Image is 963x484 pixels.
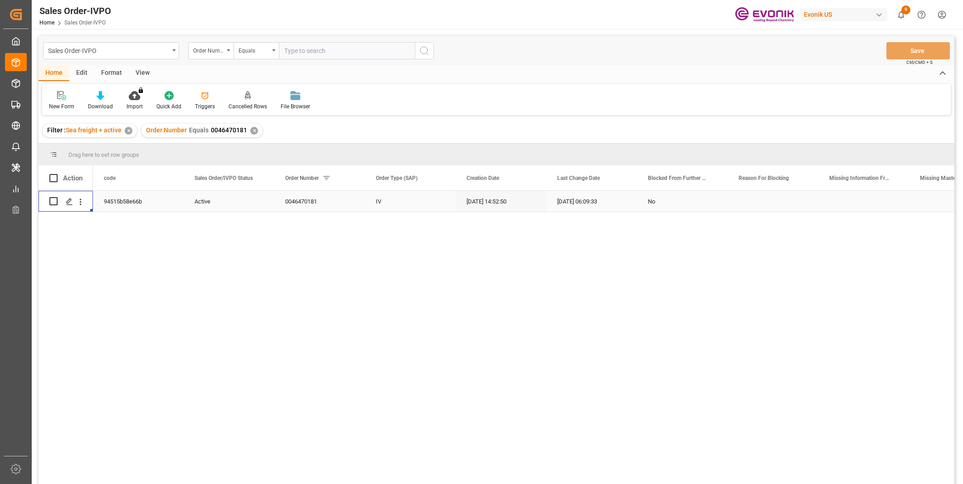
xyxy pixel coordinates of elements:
div: Sales Order-IVPO [39,4,111,18]
span: Filter : [47,126,66,134]
button: search button [415,42,434,59]
button: show 9 new notifications [891,5,911,25]
span: Order Number [146,126,187,134]
div: Edit [69,66,94,81]
span: Drag here to set row groups [68,151,139,158]
img: Evonik-brand-mark-Deep-Purple-RGB.jpeg_1700498283.jpeg [735,7,794,23]
div: Triggers [195,102,215,111]
span: Sea freight + active [66,126,122,134]
div: Cancelled Rows [229,102,267,111]
div: Press SPACE to select this row. [39,191,93,212]
div: Action [63,174,83,182]
div: ✕ [125,127,132,135]
div: Equals [238,44,269,55]
span: Equals [189,126,209,134]
span: Last Change Date [557,175,600,181]
span: Blocked From Further Processing [648,175,709,181]
button: open menu [43,42,179,59]
div: File Browser [281,102,310,111]
span: code [104,175,116,181]
a: Home [39,19,54,26]
div: Evonik US [800,8,887,21]
span: Ctrl/CMD + S [906,59,933,66]
span: Order Type (SAP) [376,175,418,181]
span: Reason For Blocking [739,175,789,181]
div: Active [195,191,263,212]
div: Quick Add [156,102,181,111]
div: [DATE] 14:52:50 [456,191,546,212]
button: open menu [188,42,233,59]
span: Missing Information From Header [829,175,890,181]
div: 94515b58e66b [93,191,184,212]
input: Type to search [279,42,415,59]
div: [DATE] 06:09:33 [546,191,637,212]
div: Format [94,66,129,81]
button: open menu [233,42,279,59]
button: Help Center [911,5,932,25]
div: No [648,191,717,212]
div: Home [39,66,69,81]
div: Order Number [193,44,224,55]
span: 0046470181 [211,126,247,134]
div: ✕ [250,127,258,135]
div: Download [88,102,113,111]
div: IV [365,191,456,212]
button: Evonik US [800,6,891,23]
span: Sales Order/IVPO Status [195,175,253,181]
div: 0046470181 [274,191,365,212]
span: 9 [901,5,910,15]
div: View [129,66,156,81]
div: Sales Order-IVPO [48,44,169,56]
span: Creation Date [467,175,499,181]
span: Order Number [285,175,319,181]
div: New Form [49,102,74,111]
button: Save [886,42,950,59]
